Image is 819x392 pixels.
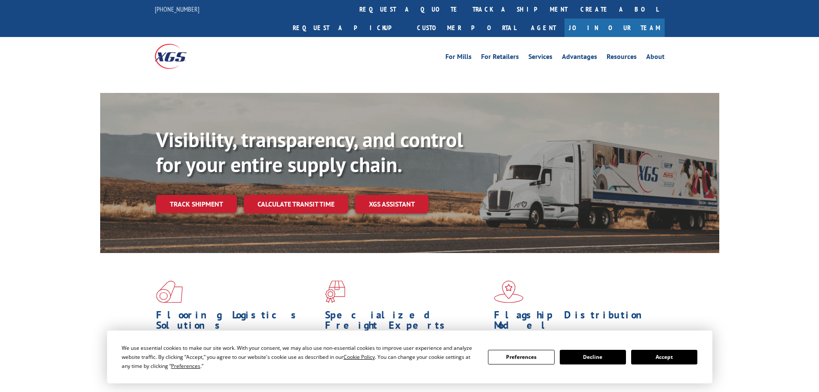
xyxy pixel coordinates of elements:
[494,281,524,303] img: xgs-icon-flagship-distribution-model-red
[607,53,637,63] a: Resources
[244,195,348,213] a: Calculate transit time
[560,350,626,364] button: Decline
[564,19,665,37] a: Join Our Team
[481,53,519,63] a: For Retailers
[445,53,472,63] a: For Mills
[155,5,199,13] a: [PHONE_NUMBER]
[156,310,319,335] h1: Flooring Logistics Solutions
[494,310,656,335] h1: Flagship Distribution Model
[325,310,488,335] h1: Specialized Freight Experts
[156,281,183,303] img: xgs-icon-total-supply-chain-intelligence-red
[344,353,375,361] span: Cookie Policy
[528,53,552,63] a: Services
[156,126,463,178] b: Visibility, transparency, and control for your entire supply chain.
[286,19,411,37] a: Request a pickup
[522,19,564,37] a: Agent
[411,19,522,37] a: Customer Portal
[646,53,665,63] a: About
[325,281,345,303] img: xgs-icon-focused-on-flooring-red
[355,195,429,213] a: XGS ASSISTANT
[122,343,478,370] div: We use essential cookies to make our site work. With your consent, we may also use non-essential ...
[562,53,597,63] a: Advantages
[107,330,712,383] div: Cookie Consent Prompt
[171,362,200,370] span: Preferences
[156,195,237,213] a: Track shipment
[631,350,697,364] button: Accept
[488,350,554,364] button: Preferences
